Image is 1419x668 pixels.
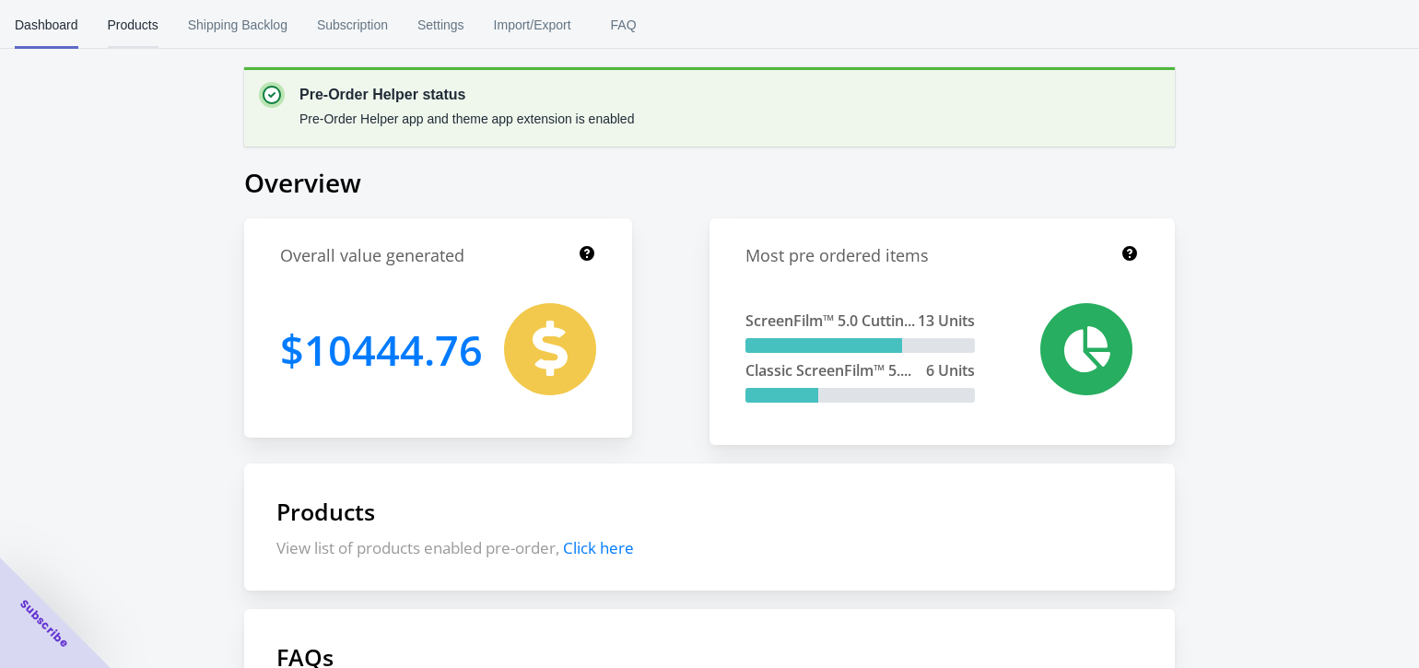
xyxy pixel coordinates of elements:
span: Products [108,1,158,49]
span: Settings [417,1,464,49]
span: Click here [563,537,634,558]
span: Shipping Backlog [188,1,287,49]
span: Import/Export [494,1,571,49]
h1: 10444.76 [280,303,483,395]
h1: Products [276,496,1143,527]
span: Classic ScreenFilm™ 5.... [745,360,911,381]
p: Pre-Order Helper status [299,84,634,106]
span: Dashboard [15,1,78,49]
h1: Overall value generated [280,244,464,267]
span: 6 Units [926,360,975,381]
h1: Most pre ordered items [745,244,929,267]
span: Subscribe [17,596,72,651]
p: Pre-Order Helper app and theme app extension is enabled [299,110,634,128]
span: 13 Units [918,311,975,331]
h1: Overview [244,165,1175,200]
span: Subscription [317,1,388,49]
span: FAQ [601,1,647,49]
span: ScreenFilm™ 5.0 Cuttin... [745,311,915,331]
span: $ [280,322,304,378]
p: View list of products enabled pre-order, [276,537,1143,558]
